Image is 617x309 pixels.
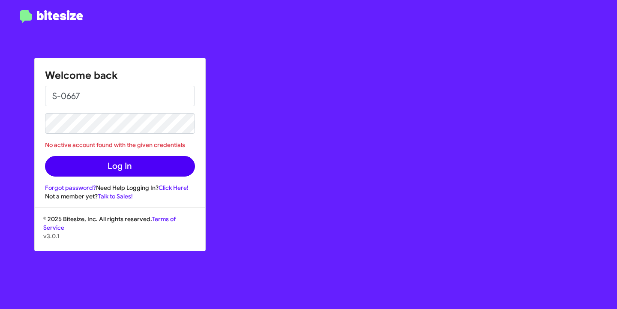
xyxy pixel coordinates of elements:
[43,232,197,240] p: v3.0.1
[45,69,195,82] h1: Welcome back
[159,184,189,192] a: Click Here!
[45,156,195,177] button: Log In
[35,215,205,251] div: © 2025 Bitesize, Inc. All rights reserved.
[45,183,195,192] div: Need Help Logging In?
[45,86,195,106] input: Email address
[98,192,133,200] a: Talk to Sales!
[45,184,96,192] a: Forgot password?
[43,215,176,231] a: Terms of Service
[45,192,195,201] div: Not a member yet?
[45,141,195,149] div: No active account found with the given credentials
